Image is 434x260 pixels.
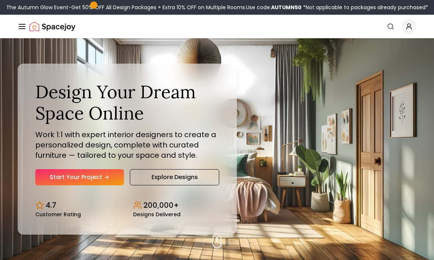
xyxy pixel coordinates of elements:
[271,4,302,11] b: AUTUMN50
[246,4,302,11] span: Use code:
[29,19,75,34] img: Spacejoy Logo
[130,169,219,185] a: Explore Designs
[35,81,219,124] h1: Design Your Dream Space Online
[35,129,219,160] p: Work 1:1 with expert interior designers to create a personalized design, complete with curated fu...
[35,169,124,185] a: Start Your Project
[35,194,219,217] div: Design stats
[6,4,428,11] div: The Autumn Glow Event-Get 50% OFF All Design Packages + Extra 10% OFF on Multiple Rooms.
[143,200,179,210] p: 200,000+
[35,212,81,217] small: Customer Rating
[133,212,181,217] small: Designs Delivered
[302,4,428,11] span: *Not applicable to packages already purchased*
[18,15,416,38] nav: Global
[29,19,75,34] a: Spacejoy
[46,200,56,210] p: 4.7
